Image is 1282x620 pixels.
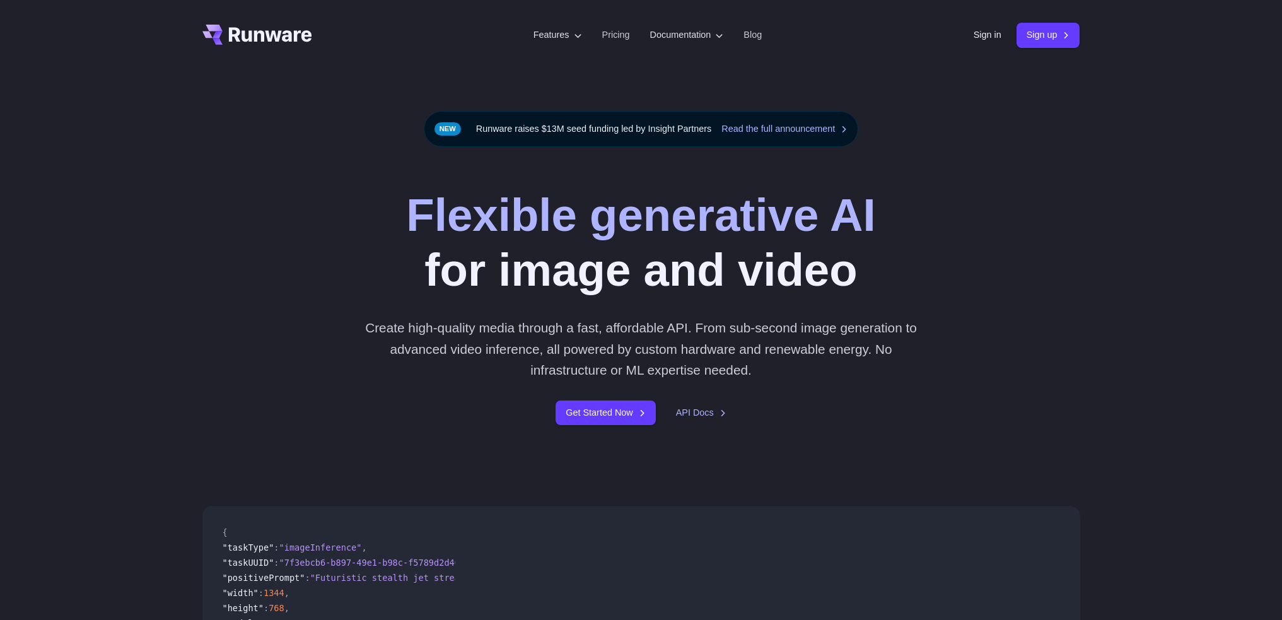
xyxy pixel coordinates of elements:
span: "taskUUID" [223,558,274,568]
span: : [274,558,279,568]
label: Features [533,28,582,42]
a: Sign up [1017,23,1080,47]
span: "7f3ebcb6-b897-49e1-b98c-f5789d2d40d7" [279,558,475,568]
span: 768 [269,603,284,613]
span: "Futuristic stealth jet streaking through a neon-lit cityscape with glowing purple exhaust" [310,573,780,583]
label: Documentation [650,28,724,42]
span: : [264,603,269,613]
span: "imageInference" [279,542,362,553]
span: "height" [223,603,264,613]
h1: for image and video [406,187,875,297]
span: "taskType" [223,542,274,553]
span: , [284,588,289,598]
span: : [274,542,279,553]
strong: Flexible generative AI [406,189,875,240]
a: Go to / [202,25,312,45]
a: Get Started Now [556,401,655,425]
span: "width" [223,588,259,598]
span: : [259,588,264,598]
p: Create high-quality media through a fast, affordable API. From sub-second image generation to adv... [360,317,922,380]
span: : [305,573,310,583]
span: { [223,527,228,537]
a: Read the full announcement [721,122,848,136]
span: "positivePrompt" [223,573,305,583]
a: Blog [743,28,762,42]
a: Sign in [974,28,1001,42]
div: Runware raises $13M seed funding led by Insight Partners [424,111,859,147]
span: , [284,603,289,613]
span: 1344 [264,588,284,598]
a: API Docs [676,406,726,420]
span: , [361,542,366,553]
a: Pricing [602,28,630,42]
